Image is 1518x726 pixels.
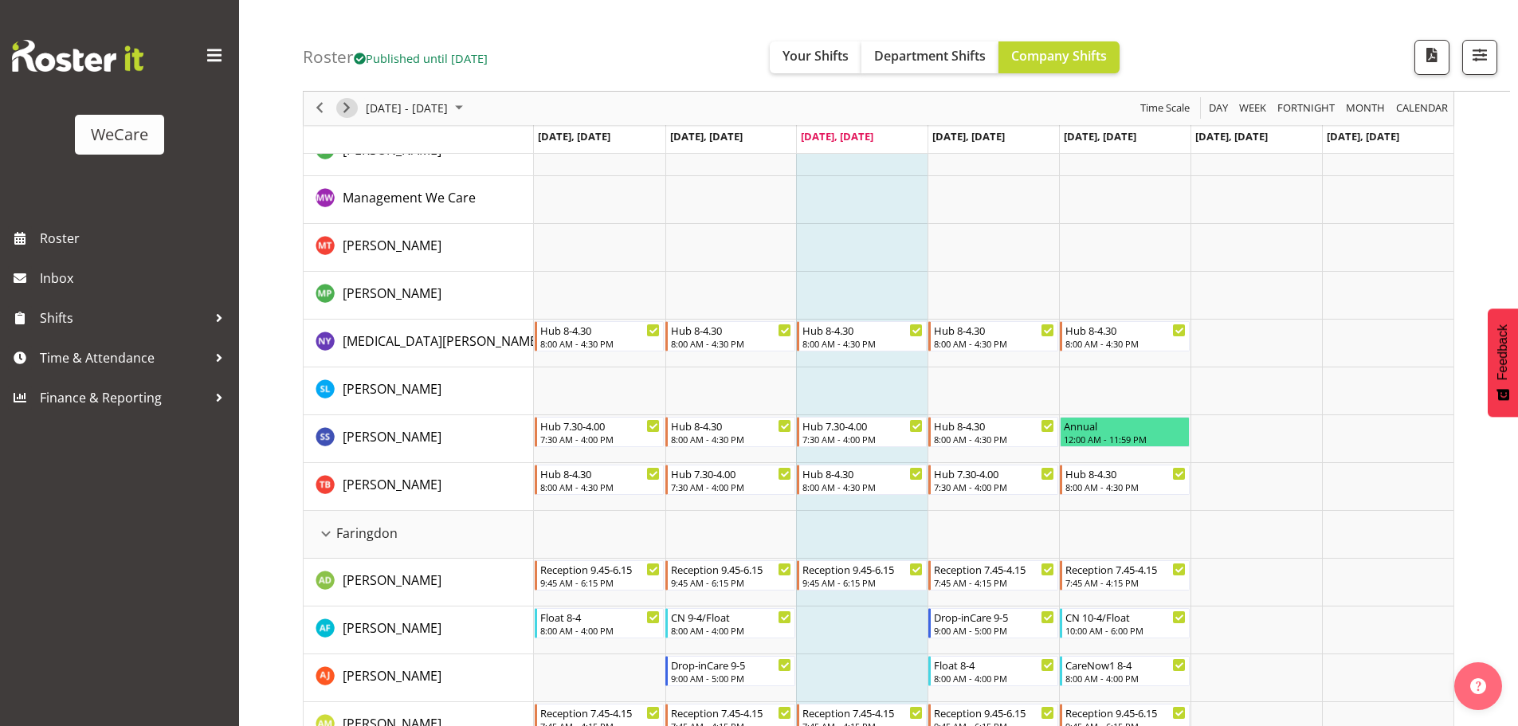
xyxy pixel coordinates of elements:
div: Hub 8-4.30 [802,322,923,338]
div: Hub 8-4.30 [540,322,661,338]
div: Tyla Boyd"s event - Hub 8-4.30 Begin From Wednesday, October 8, 2025 at 8:00:00 AM GMT+13:00 Ends... [797,465,927,495]
div: Hub 8-4.30 [802,465,923,481]
div: Hub 8-4.30 [1065,465,1186,481]
button: October 2025 [363,99,470,119]
span: Week [1238,99,1268,119]
div: Nikita Yates"s event - Hub 8-4.30 Begin From Friday, October 10, 2025 at 8:00:00 AM GMT+13:00 End... [1060,321,1190,351]
div: 8:00 AM - 4:00 PM [934,672,1054,685]
div: Hub 8-4.30 [934,322,1054,338]
button: Next [336,99,358,119]
div: Reception 9.45-6.15 [934,704,1054,720]
div: Savita Savita"s event - Hub 7.30-4.00 Begin From Monday, October 6, 2025 at 7:30:00 AM GMT+13:00 ... [535,417,665,447]
div: Reception 7.45-4.15 [934,561,1054,577]
div: Hub 8-4.30 [540,465,661,481]
span: Day [1207,99,1230,119]
div: Tyla Boyd"s event - Hub 8-4.30 Begin From Friday, October 10, 2025 at 8:00:00 AM GMT+13:00 Ends A... [1060,465,1190,495]
div: Aleea Devenport"s event - Reception 7.45-4.15 Begin From Thursday, October 9, 2025 at 7:45:00 AM ... [928,560,1058,591]
div: Nikita Yates"s event - Hub 8-4.30 Begin From Monday, October 6, 2025 at 8:00:00 AM GMT+13:00 Ends... [535,321,665,351]
button: Download a PDF of the roster according to the set date range. [1414,40,1449,75]
div: Reception 9.45-6.15 [540,561,661,577]
span: [DATE], [DATE] [670,129,743,143]
a: [PERSON_NAME] [343,379,441,398]
span: Inbox [40,266,231,290]
div: CN 9-4/Float [671,609,791,625]
button: Your Shifts [770,41,861,73]
div: Reception 7.45-4.15 [1065,561,1186,577]
button: Filter Shifts [1462,40,1497,75]
div: Hub 8-4.30 [671,418,791,434]
div: Alex Ferguson"s event - Float 8-4 Begin From Monday, October 6, 2025 at 8:00:00 AM GMT+13:00 Ends... [535,608,665,638]
span: Department Shifts [874,47,986,65]
div: Hub 8-4.30 [671,322,791,338]
td: Aleea Devenport resource [304,559,534,606]
div: 7:30 AM - 4:00 PM [802,433,923,445]
span: Roster [40,226,231,250]
div: 8:00 AM - 4:30 PM [1065,337,1186,350]
div: 9:45 AM - 6:15 PM [671,576,791,589]
div: Savita Savita"s event - Annual Begin From Friday, October 10, 2025 at 12:00:00 AM GMT+13:00 Ends ... [1060,417,1190,447]
span: Month [1344,99,1387,119]
div: Savita Savita"s event - Hub 8-4.30 Begin From Thursday, October 9, 2025 at 8:00:00 AM GMT+13:00 E... [928,417,1058,447]
span: [MEDICAL_DATA][PERSON_NAME] [343,332,541,350]
td: Faringdon resource [304,511,534,559]
span: Your Shifts [783,47,849,65]
div: Reception 9.45-6.15 [802,561,923,577]
td: Tyla Boyd resource [304,463,534,511]
div: next period [333,92,360,125]
td: Alex Ferguson resource [304,606,534,654]
span: [PERSON_NAME] [343,428,441,445]
div: Aleea Devenport"s event - Reception 9.45-6.15 Begin From Monday, October 6, 2025 at 9:45:00 AM GM... [535,560,665,591]
div: 10:00 AM - 6:00 PM [1065,624,1186,637]
span: [PERSON_NAME] [343,285,441,302]
button: Timeline Week [1237,99,1269,119]
div: previous period [306,92,333,125]
div: CareNow1 8-4 [1065,657,1186,673]
div: Hub 7.30-4.00 [671,465,791,481]
a: Management We Care [343,188,476,207]
div: Tyla Boyd"s event - Hub 7.30-4.00 Begin From Tuesday, October 7, 2025 at 7:30:00 AM GMT+13:00 End... [665,465,795,495]
div: Amy Johannsen"s event - Float 8-4 Begin From Thursday, October 9, 2025 at 8:00:00 AM GMT+13:00 En... [928,656,1058,686]
div: 8:00 AM - 4:30 PM [540,481,661,493]
span: Published until [DATE] [354,50,488,66]
span: [PERSON_NAME] [343,237,441,254]
div: 7:30 AM - 4:00 PM [671,481,791,493]
span: [PERSON_NAME] [343,476,441,493]
td: Sarah Lamont resource [304,367,534,415]
div: Reception 7.45-4.15 [540,704,661,720]
td: Amy Johannsen resource [304,654,534,702]
span: Fortnight [1276,99,1336,119]
div: Tyla Boyd"s event - Hub 7.30-4.00 Begin From Thursday, October 9, 2025 at 7:30:00 AM GMT+13:00 En... [928,465,1058,495]
div: 12:00 AM - 11:59 PM [1064,433,1186,445]
div: Nikita Yates"s event - Hub 8-4.30 Begin From Thursday, October 9, 2025 at 8:00:00 AM GMT+13:00 En... [928,321,1058,351]
span: [PERSON_NAME] [343,380,441,398]
div: 8:00 AM - 4:30 PM [1065,481,1186,493]
div: Aleea Devenport"s event - Reception 9.45-6.15 Begin From Wednesday, October 8, 2025 at 9:45:00 AM... [797,560,927,591]
div: 8:00 AM - 4:30 PM [934,337,1054,350]
div: 7:45 AM - 4:15 PM [934,576,1054,589]
td: Savita Savita resource [304,415,534,463]
button: Time Scale [1138,99,1193,119]
div: 8:00 AM - 4:30 PM [802,481,923,493]
div: Reception 9.45-6.15 [671,561,791,577]
button: Month [1394,99,1451,119]
div: Savita Savita"s event - Hub 8-4.30 Begin From Tuesday, October 7, 2025 at 8:00:00 AM GMT+13:00 En... [665,417,795,447]
div: 9:45 AM - 6:15 PM [540,576,661,589]
span: [PERSON_NAME] [343,141,441,159]
span: Management We Care [343,189,476,206]
div: Alex Ferguson"s event - CN 10-4/Float Begin From Friday, October 10, 2025 at 10:00:00 AM GMT+13:0... [1060,608,1190,638]
div: 8:00 AM - 4:00 PM [540,624,661,637]
a: [PERSON_NAME] [343,236,441,255]
div: 9:00 AM - 5:00 PM [671,672,791,685]
span: [DATE], [DATE] [1195,129,1268,143]
div: 8:00 AM - 4:00 PM [671,624,791,637]
span: Time Scale [1139,99,1191,119]
span: [PERSON_NAME] [343,619,441,637]
span: [PERSON_NAME] [343,571,441,589]
div: Hub 7.30-4.00 [934,465,1054,481]
div: Nikita Yates"s event - Hub 8-4.30 Begin From Wednesday, October 8, 2025 at 8:00:00 AM GMT+13:00 E... [797,321,927,351]
div: Reception 7.45-4.15 [671,704,791,720]
div: Hub 7.30-4.00 [802,418,923,434]
a: [PERSON_NAME] [343,618,441,638]
div: Aleea Devenport"s event - Reception 7.45-4.15 Begin From Friday, October 10, 2025 at 7:45:00 AM G... [1060,560,1190,591]
div: Savita Savita"s event - Hub 7.30-4.00 Begin From Wednesday, October 8, 2025 at 7:30:00 AM GMT+13:... [797,417,927,447]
